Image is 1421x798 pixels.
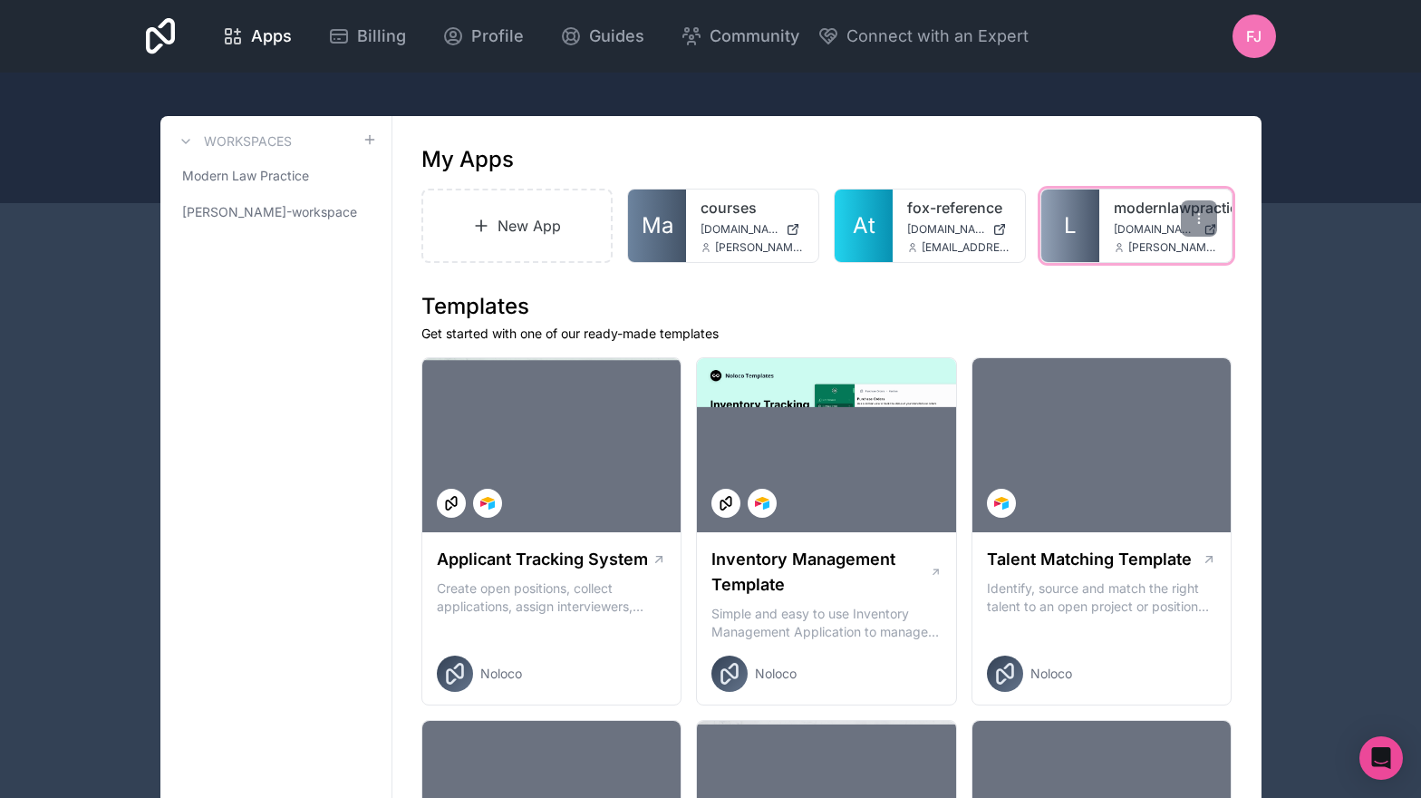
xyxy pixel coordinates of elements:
span: Apps [251,24,292,49]
a: Community [666,16,814,56]
p: Simple and easy to use Inventory Management Application to manage your stock, orders and Manufact... [711,605,942,641]
p: Identify, source and match the right talent to an open project or position with our Talent Matchi... [987,579,1217,616]
h1: My Apps [421,145,514,174]
a: Ma [628,190,686,262]
h1: Applicant Tracking System [437,547,648,572]
a: modernlawpractice [1114,197,1217,219]
span: L [1064,211,1077,240]
h1: Talent Matching Template [987,547,1192,572]
span: Community [710,24,799,49]
a: Apps [208,16,306,56]
a: [DOMAIN_NAME] [907,222,1010,237]
a: Workspaces [175,131,292,152]
a: New App [421,189,614,263]
span: At [853,211,875,240]
a: Guides [546,16,659,56]
a: Modern Law Practice [175,160,377,192]
h1: Templates [421,292,1232,321]
a: L [1041,190,1099,262]
span: [DOMAIN_NAME] [701,222,778,237]
p: Create open positions, collect applications, assign interviewers, centralise candidate feedback a... [437,579,667,616]
a: [PERSON_NAME]-workspace [175,196,377,229]
h1: Inventory Management Template [711,547,929,598]
a: Profile [428,16,538,56]
a: fox-reference [907,197,1010,219]
img: Airtable Logo [994,496,1009,511]
span: Guides [589,24,644,49]
span: [EMAIL_ADDRESS][DOMAIN_NAME] [922,240,1010,255]
a: Billing [314,16,420,56]
span: [PERSON_NAME][EMAIL_ADDRESS][DOMAIN_NAME] [1128,240,1217,255]
span: Noloco [1030,665,1072,683]
span: Billing [357,24,406,49]
span: Modern Law Practice [182,167,309,185]
a: [DOMAIN_NAME] [1114,222,1217,237]
span: FJ [1246,25,1261,47]
span: Noloco [480,665,522,683]
a: [DOMAIN_NAME] [701,222,804,237]
span: [PERSON_NAME][EMAIL_ADDRESS][DOMAIN_NAME] [715,240,804,255]
p: Get started with one of our ready-made templates [421,325,1232,343]
span: [DOMAIN_NAME] [907,222,985,237]
span: Ma [642,211,673,240]
img: Airtable Logo [480,496,495,511]
img: Airtable Logo [755,496,769,511]
span: Profile [471,24,524,49]
h3: Workspaces [204,132,292,151]
span: Connect with an Expert [846,24,1029,49]
a: courses [701,197,804,219]
span: [DOMAIN_NAME] [1114,222,1196,237]
span: [PERSON_NAME]-workspace [182,203,357,221]
button: Connect with an Expert [817,24,1029,49]
span: Noloco [755,665,797,683]
div: Open Intercom Messenger [1359,736,1403,780]
a: At [835,190,893,262]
